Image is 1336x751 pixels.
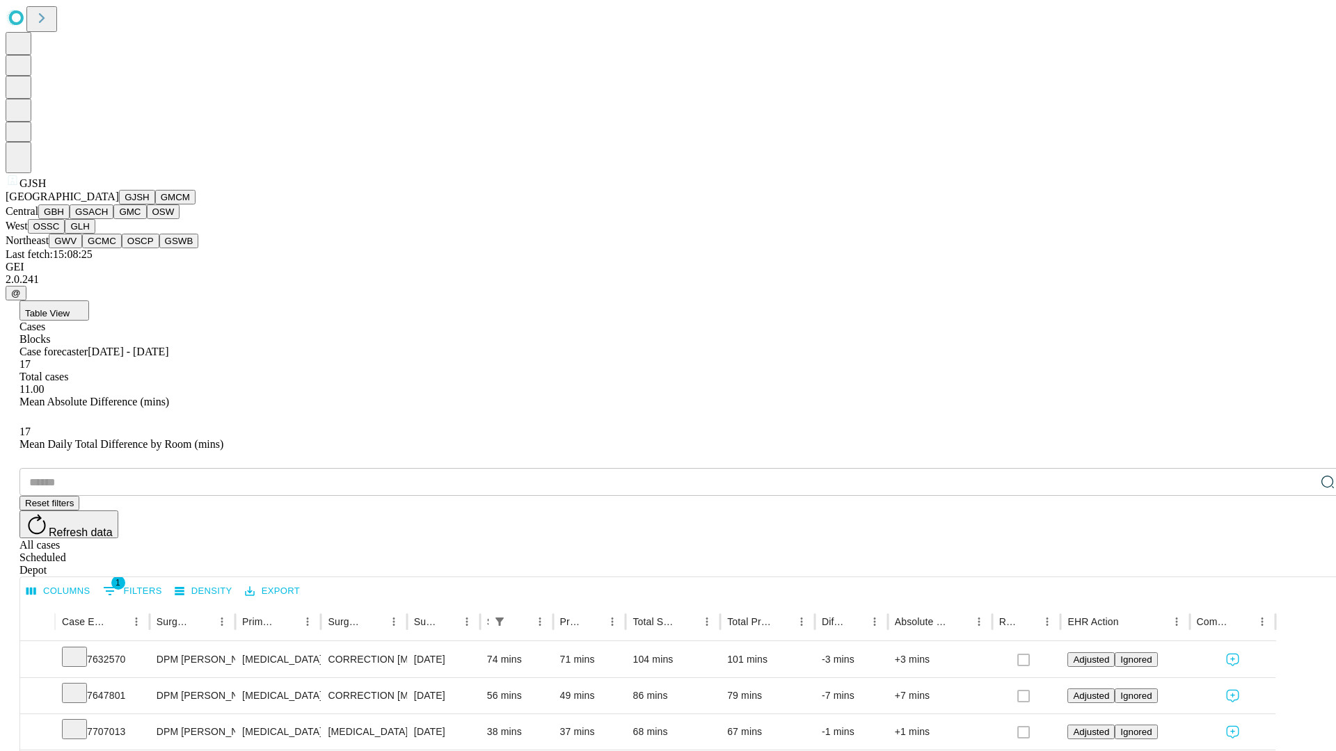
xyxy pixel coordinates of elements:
[1167,612,1186,631] button: Menu
[697,612,717,631] button: Menu
[328,678,399,713] div: CORRECTION [MEDICAL_DATA], RESECTION [MEDICAL_DATA] BASE
[122,234,159,248] button: OSCP
[457,612,477,631] button: Menu
[19,510,118,538] button: Refresh data
[242,678,314,713] div: [MEDICAL_DATA]
[511,612,530,631] button: Sort
[62,714,143,750] div: 7707013
[25,498,74,508] span: Reset filters
[1067,652,1115,667] button: Adjusted
[727,616,771,627] div: Total Predicted Duration
[82,234,122,248] button: GCMC
[969,612,989,631] button: Menu
[384,612,404,631] button: Menu
[6,191,119,202] span: [GEOGRAPHIC_DATA]
[62,642,143,677] div: 7632570
[157,642,228,677] div: DPM [PERSON_NAME] [PERSON_NAME]
[242,616,277,627] div: Primary Service
[19,177,46,189] span: GJSH
[1067,688,1115,703] button: Adjusted
[633,678,713,713] div: 86 mins
[560,678,619,713] div: 49 mins
[1115,725,1157,739] button: Ignored
[278,612,298,631] button: Sort
[1073,654,1109,665] span: Adjusted
[490,612,509,631] div: 1 active filter
[560,714,619,750] div: 37 mins
[1252,612,1272,631] button: Menu
[49,526,113,538] span: Refresh data
[487,616,488,627] div: Scheduled In Room Duration
[530,612,550,631] button: Menu
[157,714,228,750] div: DPM [PERSON_NAME] [PERSON_NAME]
[1115,652,1157,667] button: Ignored
[70,204,113,219] button: GSACH
[727,678,808,713] div: 79 mins
[23,581,94,602] button: Select columns
[487,642,546,677] div: 74 mins
[6,286,26,300] button: @
[242,714,314,750] div: [MEDICAL_DATA]
[822,678,881,713] div: -7 mins
[1233,612,1252,631] button: Sort
[1073,727,1109,737] span: Adjusted
[822,616,844,627] div: Difference
[727,714,808,750] div: 67 mins
[772,612,792,631] button: Sort
[1197,616,1232,627] div: Comments
[1120,654,1152,665] span: Ignored
[155,190,196,204] button: GMCM
[865,612,884,631] button: Menu
[560,616,582,627] div: Predicted In Room Duration
[193,612,212,631] button: Sort
[438,612,457,631] button: Sort
[1073,691,1109,701] span: Adjusted
[298,612,317,631] button: Menu
[633,714,713,750] div: 68 mins
[6,261,1330,273] div: GEI
[6,220,28,232] span: West
[6,248,93,260] span: Last fetch: 15:08:25
[1037,612,1057,631] button: Menu
[328,714,399,750] div: [MEDICAL_DATA] COMPLETE EXCISION 5TH [MEDICAL_DATA] HEAD
[19,358,31,370] span: 17
[49,234,82,248] button: GWV
[895,642,985,677] div: +3 mins
[38,204,70,219] button: GBH
[19,346,88,357] span: Case forecaster
[27,648,48,672] button: Expand
[119,190,155,204] button: GJSH
[111,576,125,590] span: 1
[895,714,985,750] div: +1 mins
[328,642,399,677] div: CORRECTION [MEDICAL_DATA], [MEDICAL_DATA] [MEDICAL_DATA]
[127,612,146,631] button: Menu
[414,678,473,713] div: [DATE]
[241,581,303,602] button: Export
[6,205,38,217] span: Central
[1018,612,1037,631] button: Sort
[25,308,70,318] span: Table View
[27,720,48,745] button: Expand
[1120,727,1152,737] span: Ignored
[560,642,619,677] div: 71 mins
[28,219,65,234] button: OSSC
[792,612,811,631] button: Menu
[633,616,676,627] div: Total Scheduled Duration
[19,438,223,450] span: Mean Daily Total Difference by Room (mins)
[583,612,603,631] button: Sort
[157,616,191,627] div: Surgeon Name
[1120,612,1140,631] button: Sort
[6,273,1330,286] div: 2.0.241
[171,581,236,602] button: Density
[895,678,985,713] div: +7 mins
[487,714,546,750] div: 38 mins
[147,204,180,219] button: OSW
[603,612,622,631] button: Menu
[62,678,143,713] div: 7647801
[895,616,948,627] div: Absolute Difference
[1067,725,1115,739] button: Adjusted
[365,612,384,631] button: Sort
[65,219,95,234] button: GLH
[100,580,166,602] button: Show filters
[999,616,1017,627] div: Resolved in EHR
